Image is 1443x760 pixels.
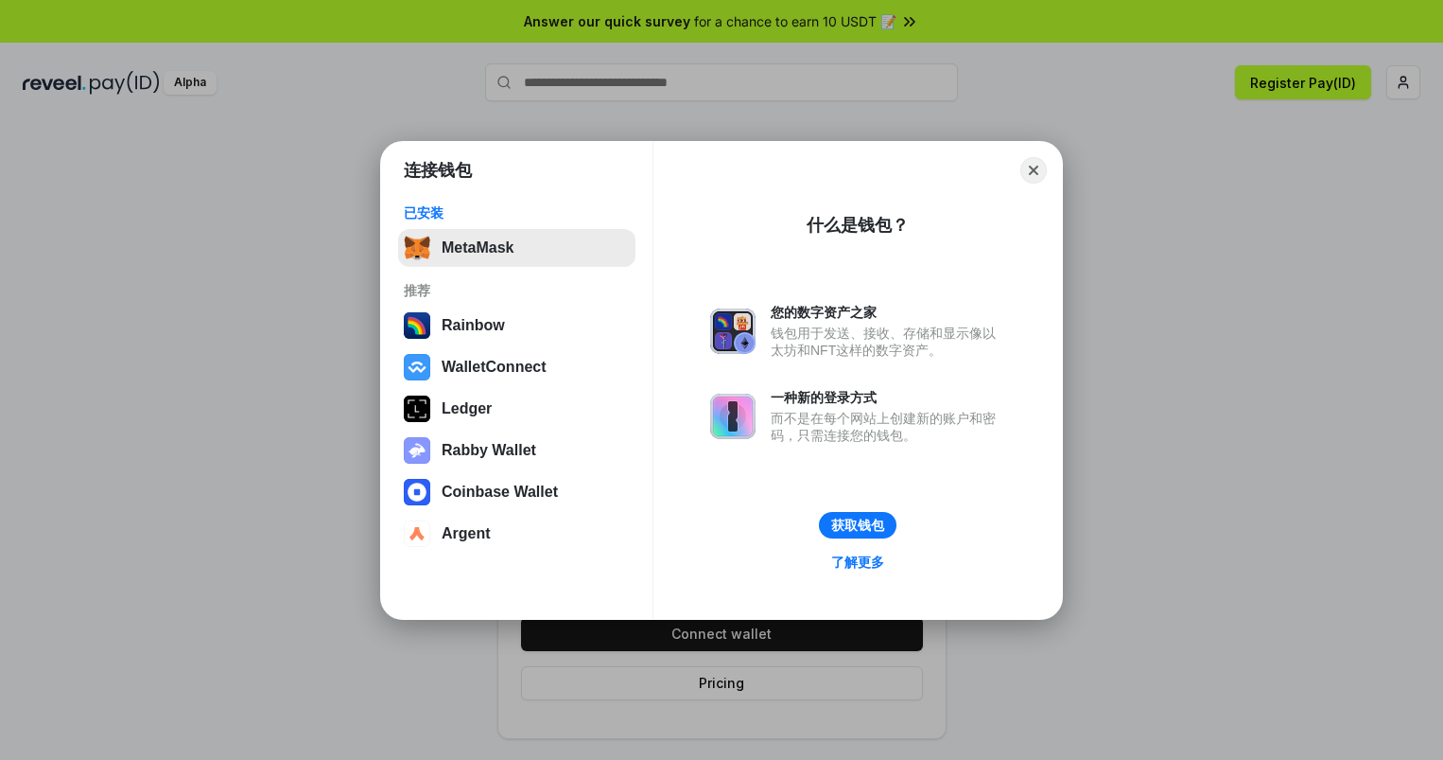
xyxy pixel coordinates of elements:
div: WalletConnect [442,359,547,376]
img: svg+xml,%3Csvg%20width%3D%22120%22%20height%3D%22120%22%20viewBox%3D%220%200%20120%20120%22%20fil... [404,312,430,339]
div: Ledger [442,400,492,417]
div: Rainbow [442,317,505,334]
button: Coinbase Wallet [398,473,635,511]
div: 您的数字资产之家 [771,304,1005,321]
div: 什么是钱包？ [807,214,909,237]
div: 已安装 [404,204,630,221]
button: Argent [398,515,635,553]
button: WalletConnect [398,348,635,386]
div: Rabby Wallet [442,442,536,459]
button: Close [1020,157,1047,184]
img: svg+xml,%3Csvg%20xmlns%3D%22http%3A%2F%2Fwww.w3.org%2F2000%2Fsvg%22%20width%3D%2228%22%20height%3... [404,396,430,422]
a: 了解更多 [820,550,895,574]
h1: 连接钱包 [404,159,472,182]
div: 而不是在每个网站上创建新的账户和密码，只需连接您的钱包。 [771,410,1005,444]
div: Coinbase Wallet [442,484,558,501]
button: Rainbow [398,307,635,345]
div: MetaMask [442,239,513,256]
img: svg+xml,%3Csvg%20width%3D%2228%22%20height%3D%2228%22%20viewBox%3D%220%200%2028%2028%22%20fill%3D... [404,521,430,547]
img: svg+xml,%3Csvg%20width%3D%2228%22%20height%3D%2228%22%20viewBox%3D%220%200%2028%2028%22%20fill%3D... [404,479,430,505]
div: 钱包用于发送、接收、存储和显示像以太坊和NFT这样的数字资产。 [771,325,1005,359]
img: svg+xml,%3Csvg%20width%3D%2228%22%20height%3D%2228%22%20viewBox%3D%220%200%2028%2028%22%20fill%3D... [404,354,430,380]
div: Argent [442,525,491,542]
img: svg+xml,%3Csvg%20xmlns%3D%22http%3A%2F%2Fwww.w3.org%2F2000%2Fsvg%22%20fill%3D%22none%22%20viewBox... [710,394,756,439]
button: Ledger [398,390,635,428]
div: 推荐 [404,282,630,299]
img: svg+xml,%3Csvg%20fill%3D%22none%22%20height%3D%2233%22%20viewBox%3D%220%200%2035%2033%22%20width%... [404,235,430,261]
button: Rabby Wallet [398,432,635,469]
img: svg+xml,%3Csvg%20xmlns%3D%22http%3A%2F%2Fwww.w3.org%2F2000%2Fsvg%22%20fill%3D%22none%22%20viewBox... [710,309,756,354]
div: 一种新的登录方式 [771,389,1005,406]
button: MetaMask [398,229,635,267]
button: 获取钱包 [819,512,896,539]
div: 获取钱包 [831,517,884,534]
img: svg+xml,%3Csvg%20xmlns%3D%22http%3A%2F%2Fwww.w3.org%2F2000%2Fsvg%22%20fill%3D%22none%22%20viewBox... [404,437,430,464]
div: 了解更多 [831,554,884,571]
